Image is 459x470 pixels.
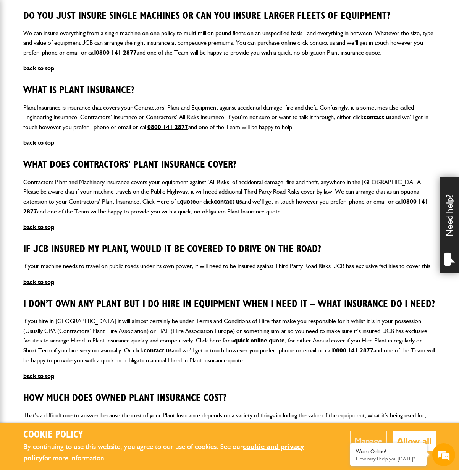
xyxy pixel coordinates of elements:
[23,261,436,271] p: If your machine needs to travel on public roads under its own power, it will need to be insured a...
[23,299,436,310] h3: I don’t own any Plant but I do hire in equipment when I need it – What Insurance do I need?
[23,85,436,97] h3: What is Plant Insurance?
[440,177,459,273] div: Need help?
[23,372,54,380] a: back to top
[96,49,137,56] a: 0800 141 2877
[23,177,436,216] p: Contractors Plant and Machinery insurance covers your equipment against ‘All Risks’ of accidental...
[104,235,139,245] em: Start Chat
[23,159,436,171] h3: What does Contractors’ Plant Insurance cover?
[214,198,242,205] a: contact us
[23,28,436,58] p: We can insure everything from a single machine on one policy to multi-million pound fleets on an ...
[23,392,436,404] h3: How much does Owned Plant Insurance Cost?
[23,103,436,132] p: Plant Insurance is insurance that covers your Contractors’ Plant and Equipment against accidental...
[10,138,139,229] textarea: Type your message and hit 'Enter'
[10,116,139,132] input: Enter your phone number
[23,244,436,255] h3: If JCB Insured my Plant, would it be covered to drive on the Road?
[356,448,421,455] div: We're Online!
[23,316,436,365] p: If you hire in [GEOGRAPHIC_DATA] it will almost certainly be under Terms and Conditions of Hire t...
[23,198,428,215] a: 0800 141 2877
[23,278,54,286] a: back to top
[234,337,285,344] a: quick online quote
[350,431,387,451] button: Manage
[23,223,54,231] a: back to top
[333,347,373,354] a: 0800 141 2877
[147,123,188,131] a: 0800 141 2877
[23,441,327,464] p: By continuing to use this website, you agree to our use of cookies. See our for more information.
[10,93,139,110] input: Enter your email address
[23,10,436,22] h3: Do you just insure single machines or can you insure larger fleets of equipment?
[125,4,144,22] div: Minimize live chat window
[13,42,32,53] img: d_20077148190_company_1631870298795_20077148190
[23,429,327,441] h2: Cookie Policy
[180,198,196,205] a: quote
[23,410,436,449] p: That’s a difficult one to answer because the cost of your Plant Insurance depends on a variety of...
[23,65,54,72] a: back to top
[10,71,139,87] input: Enter your last name
[393,431,436,451] button: Allow all
[144,347,172,354] a: contact us
[356,456,421,462] p: How may I help you today?
[40,43,128,53] div: Chat with us now
[364,113,392,121] a: contact us
[23,139,54,146] a: back to top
